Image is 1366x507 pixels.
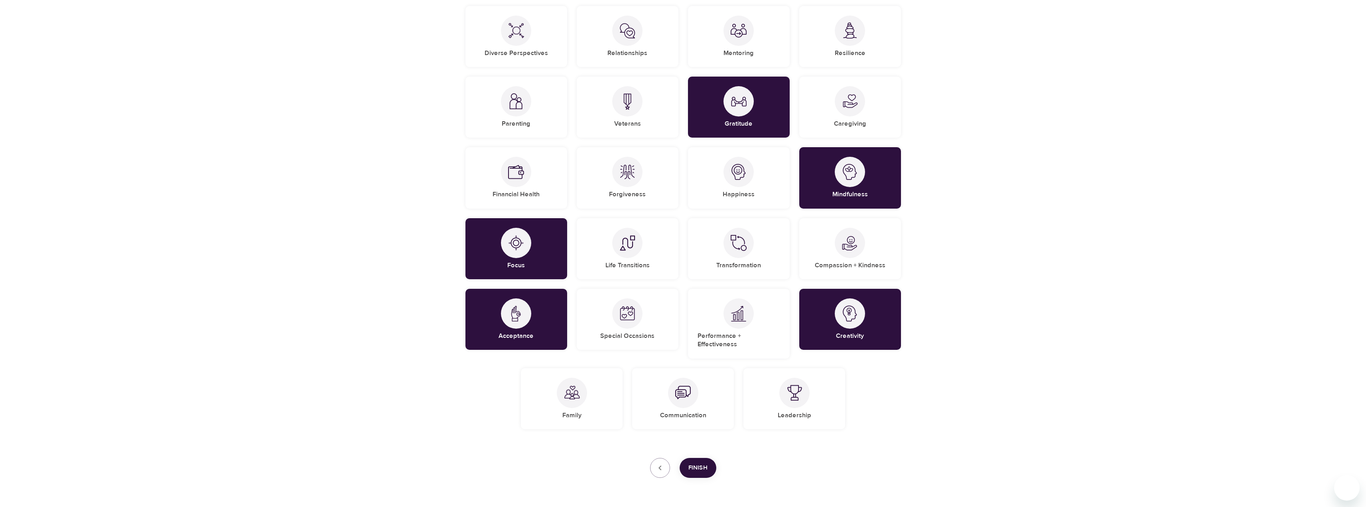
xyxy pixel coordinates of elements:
h5: Resilience [835,49,865,57]
div: ForgivenessForgiveness [577,147,678,208]
h5: Leadership [778,411,811,420]
div: MentoringMentoring [688,6,790,67]
div: Special OccasionsSpecial Occasions [577,289,678,350]
img: Performance + Effectiveness [731,306,747,322]
img: Compassion + Kindness [842,235,858,251]
h5: Diverse Perspectives [485,49,548,57]
h5: Focus [507,261,525,270]
div: Financial HealthFinancial Health [465,147,567,208]
div: LeadershipLeadership [743,368,845,429]
img: Leadership [786,385,802,401]
img: Financial Health [508,164,524,180]
div: RelationshipsRelationships [577,6,678,67]
img: Caregiving [842,93,858,109]
h5: Compassion + Kindness [815,261,885,270]
img: Family [564,385,580,401]
img: Mindfulness [842,164,858,180]
img: Resilience [842,22,858,39]
img: Focus [508,235,524,251]
img: Mentoring [731,23,747,39]
h5: Gratitude [725,120,753,128]
img: Relationships [619,23,635,39]
div: Diverse PerspectivesDiverse Perspectives [465,6,567,67]
div: Life TransitionsLife Transitions [577,218,678,279]
div: GratitudeGratitude [688,77,790,138]
div: ResilienceResilience [799,6,901,67]
div: FamilyFamily [521,368,623,429]
img: Parenting [508,93,524,110]
img: Forgiveness [619,164,635,180]
img: Veterans [619,93,635,110]
h5: Mindfulness [832,190,868,199]
h5: Communication [660,411,706,420]
img: Acceptance [508,306,524,322]
div: CaregivingCaregiving [799,77,901,138]
img: Transformation [731,235,747,251]
img: Communication [675,385,691,401]
h5: Life Transitions [605,261,650,270]
div: CreativityCreativity [799,289,901,350]
h5: Performance + Effectiveness [698,332,780,349]
div: VeteransVeterans [577,77,678,138]
h5: Happiness [723,190,755,199]
div: HappinessHappiness [688,147,790,208]
div: MindfulnessMindfulness [799,147,901,208]
div: Compassion + KindnessCompassion + Kindness [799,218,901,279]
img: Life Transitions [619,235,635,251]
h5: Parenting [502,120,530,128]
div: ParentingParenting [465,77,567,138]
h5: Acceptance [499,332,534,340]
h5: Forgiveness [609,190,646,199]
h5: Special Occasions [600,332,654,340]
div: CommunicationCommunication [632,368,734,429]
h5: Family [562,411,581,420]
img: Special Occasions [619,306,635,322]
img: Creativity [842,306,858,322]
h5: Creativity [836,332,864,340]
div: FocusFocus [465,218,567,279]
div: Performance + EffectivenessPerformance + Effectiveness [688,289,790,359]
iframe: Button to launch messaging window [1334,475,1360,501]
div: AcceptanceAcceptance [465,289,567,350]
img: Diverse Perspectives [508,23,524,39]
img: Gratitude [731,93,747,109]
h5: Financial Health [493,190,540,199]
h5: Caregiving [834,120,866,128]
h5: Relationships [607,49,647,57]
button: Finish [680,458,716,478]
h5: Veterans [614,120,641,128]
img: Happiness [731,164,747,180]
div: TransformationTransformation [688,218,790,279]
h5: Mentoring [723,49,754,57]
h5: Transformation [716,261,761,270]
span: Finish [688,463,708,473]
